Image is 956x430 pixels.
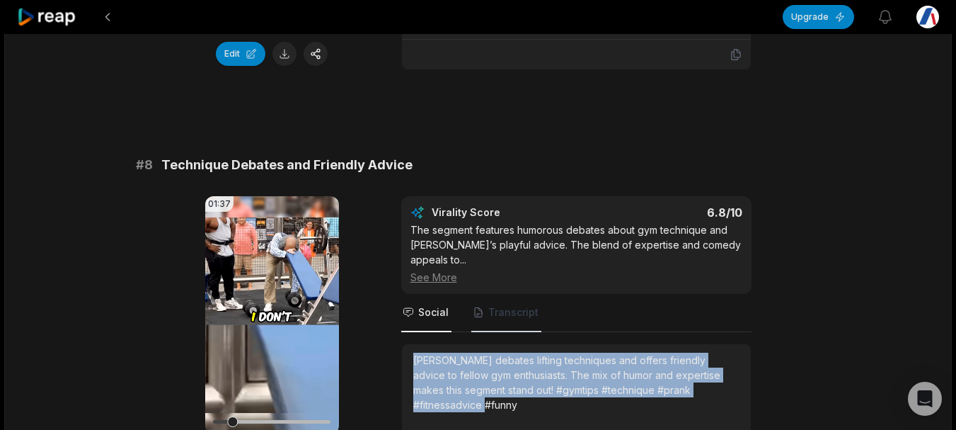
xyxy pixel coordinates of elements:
div: [PERSON_NAME] debates lifting techniques and offers friendly advice to fellow gym enthusiasts. Th... [413,353,739,412]
button: Edit [216,42,265,66]
div: Open Intercom Messenger [908,382,942,416]
div: See More [410,270,742,285]
button: Upgrade [783,5,854,29]
div: Virality Score [432,205,584,220]
span: Social [418,305,449,319]
div: The segment features humorous debates about gym technique and [PERSON_NAME]’s playful advice. The... [410,222,742,285]
span: # 8 [136,155,153,175]
span: Transcript [488,305,539,319]
div: 6.8 /10 [590,205,742,220]
nav: Tabs [401,294,751,332]
span: Technique Debates and Friendly Advice [161,155,413,175]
